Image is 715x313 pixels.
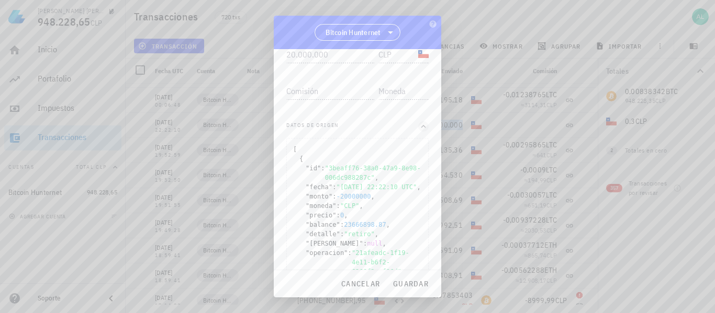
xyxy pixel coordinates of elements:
span: Datos de origen [286,121,339,132]
span: -20000000 [337,193,371,200]
span: 23666898.87 [344,221,386,228]
span: "retiro" [344,230,375,238]
span: cancelar [341,279,380,288]
input: Moneda [378,83,427,99]
span: "[PERSON_NAME]" [306,239,367,248]
span: : [332,193,336,200]
span: "balance" [306,220,344,229]
span: : [337,202,340,210]
span: guardar [393,279,429,288]
input: Moneda [378,46,416,63]
span: "CLP" [340,202,360,210]
span: "id" [306,164,325,182]
span: : [348,249,352,257]
span: : [340,230,344,238]
span: , [386,221,390,228]
span: : [340,221,344,228]
div: CLP-icon [418,49,429,60]
span: 0 [340,212,344,219]
span: "[DATE] 22:22:10 UTC" [337,183,417,191]
span: "precio" [306,211,340,220]
span: , [344,212,348,219]
span: "3beaff76-38a0-47a9-8e98-006dc988287c" [325,165,421,181]
span: , [371,193,375,200]
span: "21afeadc-1f19-4e11-b6f2-6260f2ecf06d" [352,249,409,275]
span: : [321,165,325,172]
span: : [337,212,340,219]
span: { [299,155,303,163]
span: , [383,240,386,247]
span: null [367,240,382,247]
span: "monto" [306,192,337,201]
span: : [363,240,367,247]
span: "operacion" [306,248,352,276]
span: "fecha" [306,182,337,192]
span: , [417,183,420,191]
span: , [360,202,363,210]
span: , [375,174,378,181]
span: Bitcoin Hunternet [326,27,381,38]
span: [ [293,146,297,153]
span: , [375,230,378,238]
button: cancelar [337,274,384,293]
span: "detalle" [306,229,344,239]
button: guardar [388,274,433,293]
span: "moneda" [306,201,340,211]
span: : [332,183,336,191]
